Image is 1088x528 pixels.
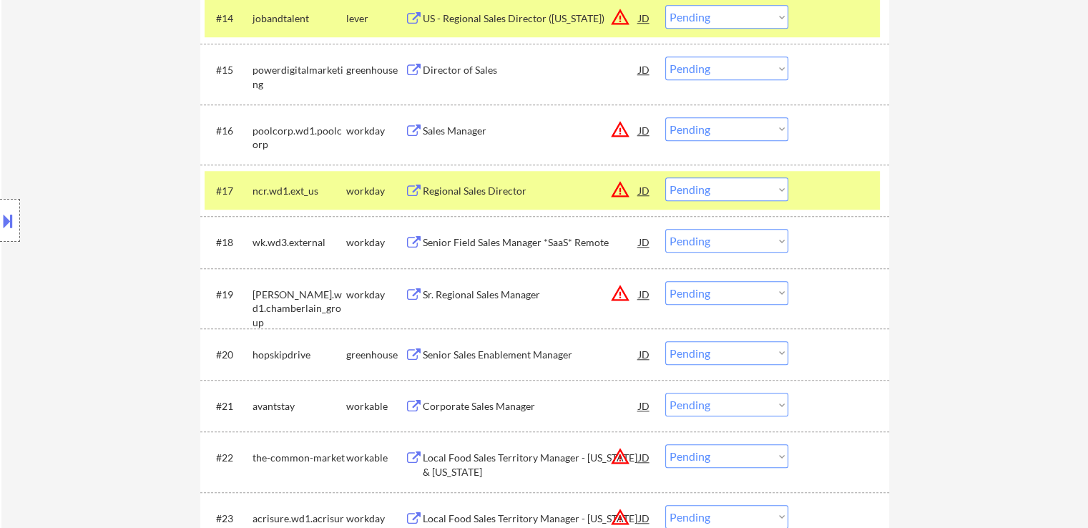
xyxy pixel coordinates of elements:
div: greenhouse [346,348,405,362]
div: Sales Manager [423,124,639,138]
div: workday [346,235,405,250]
div: [PERSON_NAME].wd1.chamberlain_group [253,288,346,330]
div: hopskipdrive [253,348,346,362]
div: US - Regional Sales Director ([US_STATE]) [423,11,639,26]
div: #21 [216,399,241,414]
div: Director of Sales [423,63,639,77]
div: the-common-market [253,451,346,465]
div: Regional Sales Director [423,184,639,198]
div: JD [637,57,652,82]
div: JD [637,177,652,203]
div: #15 [216,63,241,77]
div: JD [637,341,652,367]
div: workable [346,451,405,465]
button: warning_amber [610,180,630,200]
div: wk.wd3.external [253,235,346,250]
div: lever [346,11,405,26]
div: jobandtalent [253,11,346,26]
div: workday [346,184,405,198]
div: workday [346,124,405,138]
div: #20 [216,348,241,362]
div: JD [637,281,652,307]
div: JD [637,444,652,470]
div: JD [637,393,652,419]
div: workday [346,512,405,526]
button: warning_amber [610,119,630,140]
button: warning_amber [610,7,630,27]
button: warning_amber [610,446,630,466]
div: workday [346,288,405,302]
div: avantstay [253,399,346,414]
div: workable [346,399,405,414]
button: warning_amber [610,283,630,303]
div: greenhouse [346,63,405,77]
div: Sr. Regional Sales Manager [423,288,639,302]
div: poolcorp.wd1.poolcorp [253,124,346,152]
div: ncr.wd1.ext_us [253,184,346,198]
div: #22 [216,451,241,465]
div: #23 [216,512,241,526]
div: #14 [216,11,241,26]
button: warning_amber [610,507,630,527]
div: Senior Field Sales Manager *SaaS* Remote [423,235,639,250]
div: powerdigitalmarketing [253,63,346,91]
div: JD [637,5,652,31]
div: Local Food Sales Territory Manager - [US_STATE] & [US_STATE] [423,451,639,479]
div: JD [637,229,652,255]
div: Senior Sales Enablement Manager [423,348,639,362]
div: Corporate Sales Manager [423,399,639,414]
div: JD [637,117,652,143]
